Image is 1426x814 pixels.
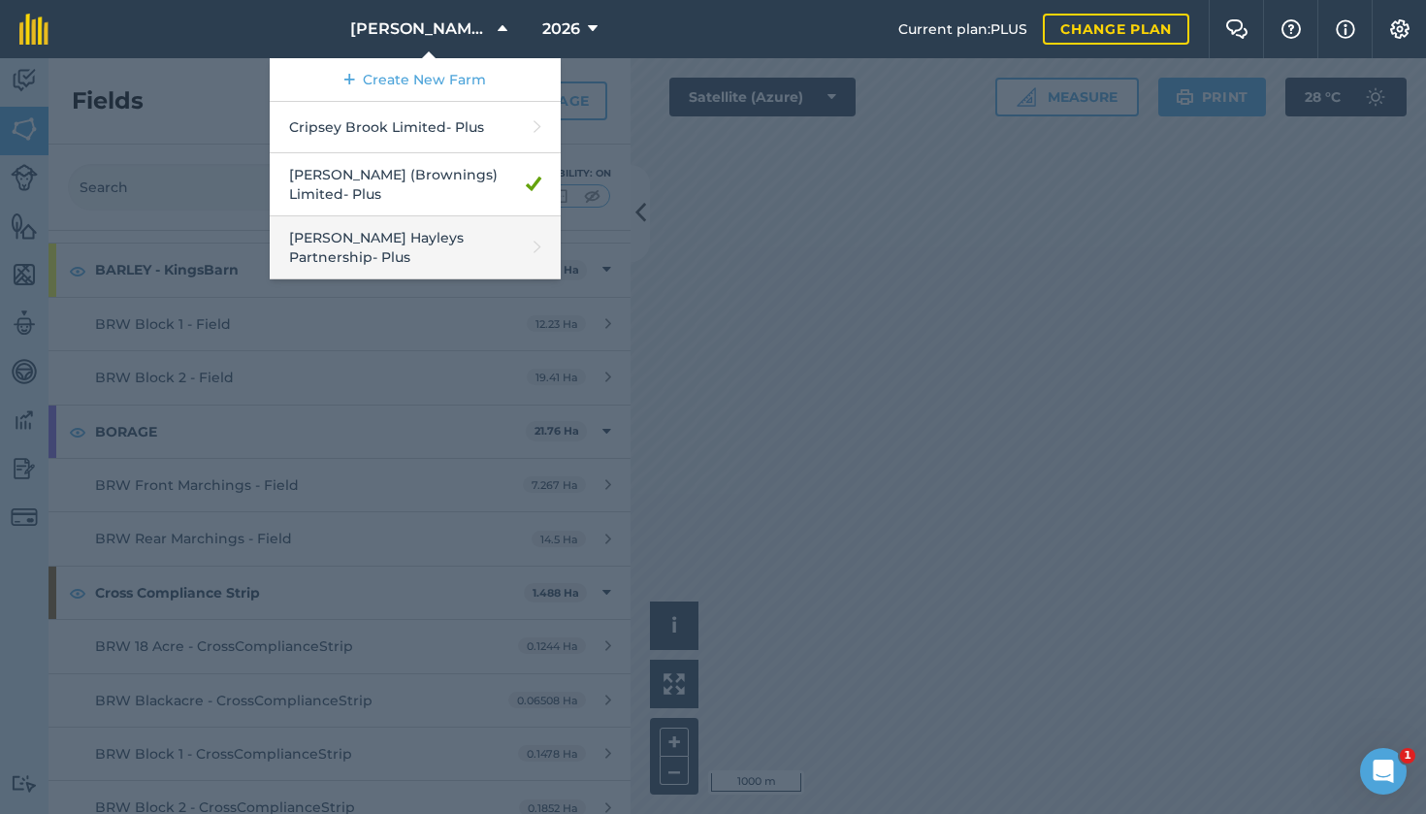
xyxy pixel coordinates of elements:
[270,102,561,153] a: Cripsey Brook Limited- Plus
[270,216,561,279] a: [PERSON_NAME] Hayleys Partnership- Plus
[898,18,1027,40] span: Current plan : PLUS
[1360,748,1407,795] iframe: Intercom live chat
[1280,19,1303,39] img: A question mark icon
[1043,14,1189,45] a: Change plan
[1336,17,1355,41] img: svg+xml;base64,PHN2ZyB4bWxucz0iaHR0cDovL3d3dy53My5vcmcvMjAwMC9zdmciIHdpZHRoPSIxNyIgaGVpZ2h0PSIxNy...
[19,14,49,45] img: fieldmargin Logo
[1388,19,1411,39] img: A cog icon
[1225,19,1248,39] img: Two speech bubbles overlapping with the left bubble in the forefront
[350,17,490,41] span: [PERSON_NAME] (Brownings) Limited
[270,153,561,216] a: [PERSON_NAME] (Brownings) Limited- Plus
[542,17,580,41] span: 2026
[1400,748,1415,764] span: 1
[270,58,561,102] a: Create New Farm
